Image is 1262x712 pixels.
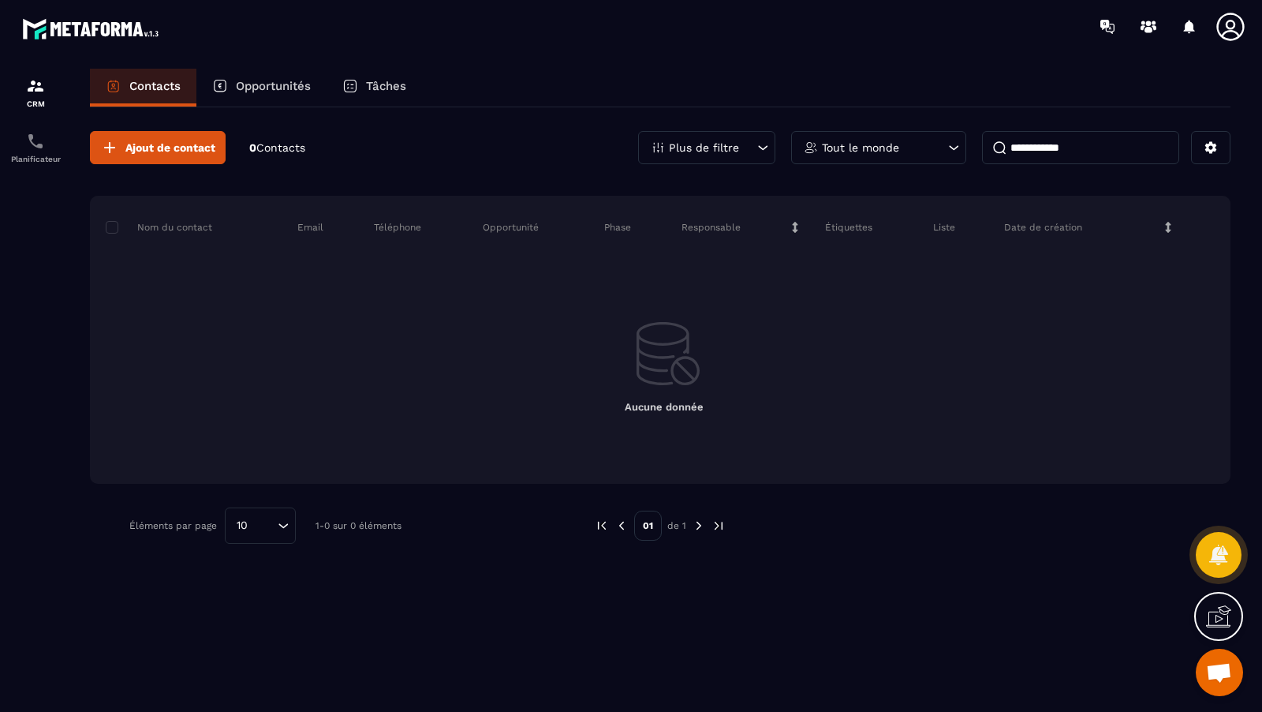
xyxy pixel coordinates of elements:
p: Planificateur [4,155,67,163]
a: formationformationCRM [4,65,67,120]
p: Téléphone [374,221,421,234]
img: scheduler [26,132,45,151]
div: Search for option [225,508,296,544]
img: next [692,519,706,533]
p: Email [297,221,323,234]
div: Ouvrir le chat [1196,649,1243,696]
p: Éléments par page [129,520,217,531]
p: Tâches [366,79,406,93]
p: 1-0 sur 0 éléments [315,520,401,531]
img: next [711,519,726,533]
a: schedulerschedulerPlanificateur [4,120,67,175]
p: Responsable [681,221,741,234]
p: Date de création [1004,221,1082,234]
p: Opportunités [236,79,311,93]
a: Opportunités [196,69,327,107]
span: Contacts [256,141,305,154]
p: Phase [604,221,631,234]
p: Étiquettes [825,221,872,234]
a: Tâches [327,69,422,107]
img: prev [595,519,609,533]
p: Plus de filtre [669,142,739,153]
p: Liste [933,221,955,234]
img: logo [22,14,164,43]
p: de 1 [667,519,686,532]
p: Contacts [129,79,181,93]
a: Contacts [90,69,196,107]
p: 01 [634,511,662,541]
p: 0 [249,141,305,156]
img: prev [614,519,629,533]
span: 10 [231,517,253,534]
p: Opportunité [483,221,539,234]
span: Ajout de contact [125,140,215,156]
p: CRM [4,99,67,108]
span: Aucune donnée [625,401,704,413]
input: Search for option [253,517,274,534]
p: Tout le monde [822,142,899,153]
p: Nom du contact [106,221,212,234]
button: Ajout de contact [90,131,226,164]
img: formation [26,77,45,96]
